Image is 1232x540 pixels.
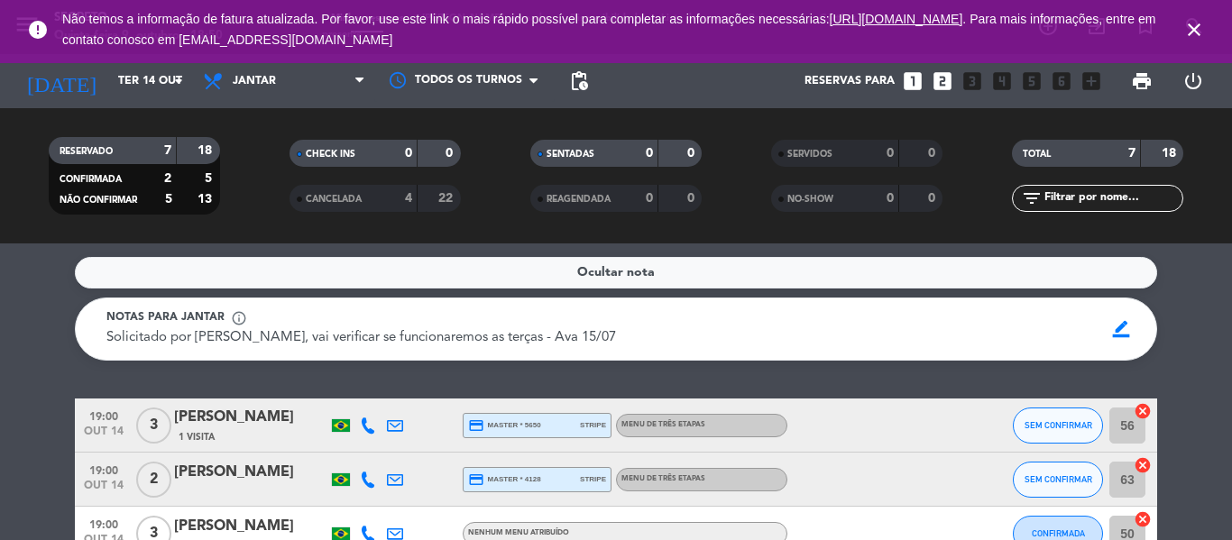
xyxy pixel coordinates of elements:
[580,473,606,485] span: stripe
[1134,510,1152,528] i: cancel
[961,69,984,93] i: looks_3
[1050,69,1073,93] i: looks_6
[1032,528,1085,538] span: CONFIRMADA
[468,417,541,434] span: master * 5650
[81,426,126,446] span: out 14
[306,150,355,159] span: CHECK INS
[804,75,895,87] span: Reservas para
[568,70,590,92] span: pending_actions
[81,405,126,426] span: 19:00
[887,192,894,205] strong: 0
[787,195,833,204] span: NO-SHOW
[27,19,49,41] i: error
[468,471,541,488] span: master * 4128
[174,461,327,484] div: [PERSON_NAME]
[1134,402,1152,420] i: cancel
[1134,456,1152,474] i: cancel
[646,147,653,160] strong: 0
[547,150,594,159] span: SENTADAS
[1025,420,1092,430] span: SEM CONFIRMAR
[1023,150,1051,159] span: TOTAL
[60,196,137,205] span: NÃO CONFIRMAR
[438,192,456,205] strong: 22
[198,144,216,157] strong: 18
[62,12,1155,47] a: . Para mais informações, entre em contato conosco em [EMAIL_ADDRESS][DOMAIN_NAME]
[990,69,1014,93] i: looks_4
[1182,70,1204,92] i: power_settings_new
[405,147,412,160] strong: 0
[577,262,655,283] span: Ocultar nota
[81,513,126,534] span: 19:00
[1167,54,1218,108] div: LOG OUT
[174,515,327,538] div: [PERSON_NAME]
[168,70,189,92] i: arrow_drop_down
[165,193,172,206] strong: 5
[646,192,653,205] strong: 0
[687,192,698,205] strong: 0
[621,421,705,428] span: Menu de três etapas
[1183,19,1205,41] i: close
[1128,147,1135,160] strong: 7
[405,192,412,205] strong: 4
[787,150,832,159] span: SERVIDOS
[547,195,611,204] span: REAGENDADA
[687,147,698,160] strong: 0
[106,331,616,344] span: Solicitado por [PERSON_NAME], vai verificar se funcionaremos as terças - Ava 15/07
[1043,188,1182,208] input: Filtrar por nome...
[198,193,216,206] strong: 13
[1020,69,1044,93] i: looks_5
[81,480,126,500] span: out 14
[231,310,247,326] span: info_outline
[1131,70,1153,92] span: print
[468,417,484,434] i: credit_card
[179,430,215,444] span: 1 Visita
[136,462,171,498] span: 2
[468,471,484,488] i: credit_card
[1013,462,1103,498] button: SEM CONFIRMAR
[1162,147,1180,160] strong: 18
[1025,474,1092,484] span: SEM CONFIRMAR
[901,69,924,93] i: looks_one
[928,147,939,160] strong: 0
[174,406,327,429] div: [PERSON_NAME]
[446,147,456,160] strong: 0
[106,309,225,327] span: Notas para jantar
[1080,69,1103,93] i: add_box
[233,75,276,87] span: Jantar
[830,12,963,26] a: [URL][DOMAIN_NAME]
[136,407,171,444] span: 3
[205,172,216,185] strong: 5
[468,529,569,536] span: Nenhum menu atribuído
[164,172,171,185] strong: 2
[928,192,939,205] strong: 0
[60,175,122,184] span: CONFIRMADA
[60,147,113,156] span: RESERVADO
[14,61,109,101] i: [DATE]
[621,475,705,482] span: Menu de três etapas
[1013,407,1103,444] button: SEM CONFIRMAR
[887,147,894,160] strong: 0
[1021,188,1043,209] i: filter_list
[62,12,1155,47] span: Não temos a informação de fatura atualizada. Por favor, use este link o mais rápido possível para...
[580,419,606,431] span: stripe
[1104,312,1139,346] span: border_color
[931,69,954,93] i: looks_two
[81,459,126,480] span: 19:00
[306,195,362,204] span: CANCELADA
[164,144,171,157] strong: 7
